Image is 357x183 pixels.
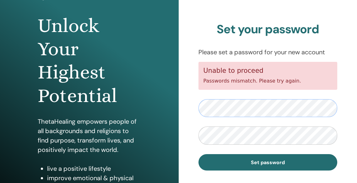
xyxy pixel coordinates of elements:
p: ThetaHealing empowers people of all backgrounds and religions to find purpose, transform lives, a... [38,117,141,154]
span: Set password [251,159,285,166]
div: Passwords mismatch. Please try again. [198,62,338,90]
h1: Unlock Your Highest Potential [38,14,141,108]
button: Set password [198,154,338,170]
h5: Unable to proceed [203,67,333,75]
p: Please set a password for your new account [198,47,338,57]
li: live a positive lifestyle [47,164,141,173]
h2: Set your password [198,22,338,37]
